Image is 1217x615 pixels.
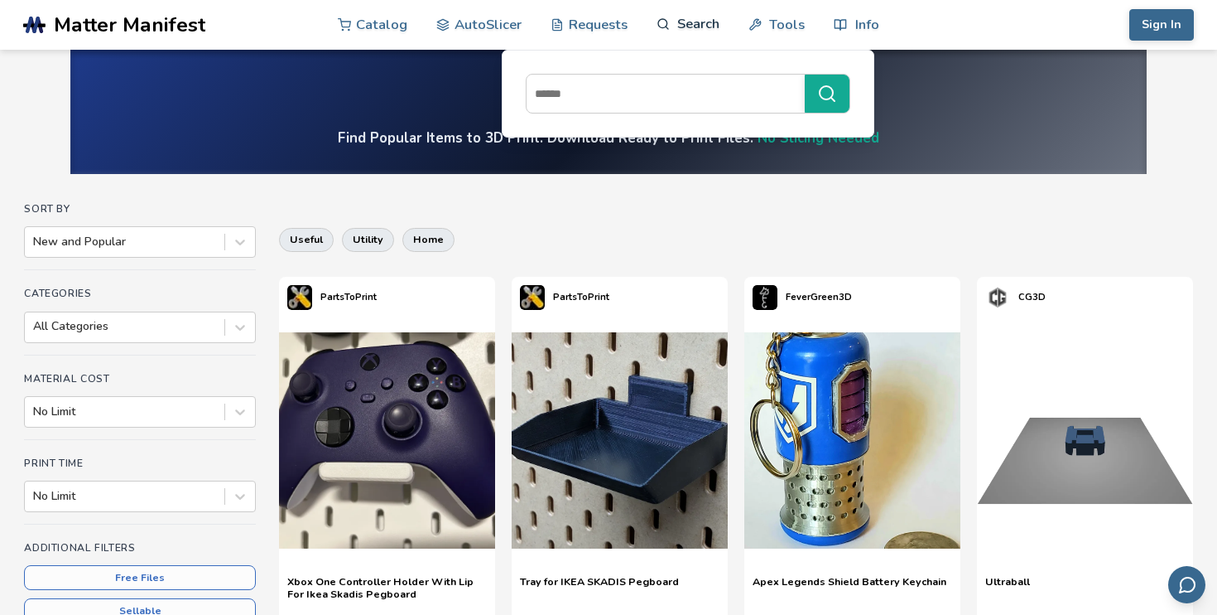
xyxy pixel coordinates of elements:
p: CG3D [1018,288,1046,306]
a: Xbox One Controller Holder With Lip For Ikea Skadis Pegboard [287,575,487,600]
button: Sign In [1129,9,1194,41]
button: utility [342,228,394,251]
a: No Slicing Needed [758,128,879,148]
img: PartsToPrint's profile [520,285,545,310]
a: FeverGreen3D's profileFeverGreen3D [744,277,860,318]
input: No Limit [33,490,36,503]
a: Ultraball [985,575,1030,600]
input: No Limit [33,405,36,419]
p: PartsToPrint [320,288,377,306]
a: PartsToPrint's profilePartsToPrint [512,277,618,318]
img: FeverGreen3D's profile [753,285,777,310]
h4: Print Time [24,458,256,469]
span: Matter Manifest [54,13,205,36]
button: Send feedback via email [1168,566,1205,603]
p: FeverGreen3D [786,288,852,306]
button: home [402,228,455,251]
h4: Categories [24,288,256,299]
a: CG3D's profileCG3D [977,277,1054,318]
h4: Material Cost [24,373,256,385]
a: Tray for IKEA SKADIS Pegboard [520,575,679,600]
img: 1_Print_Preview [977,332,1193,549]
h4: Find Popular Items to 3D Print. Download Ready to Print Files. [338,128,879,148]
p: PartsToPrint [553,288,609,306]
input: New and Popular [33,235,36,249]
a: PartsToPrint's profilePartsToPrint [279,277,385,318]
img: CG3D's profile [985,285,1010,310]
input: All Categories [33,320,36,333]
h4: Sort By [24,203,256,215]
button: useful [279,228,334,251]
a: Apex Legends Shield Battery Keychain [753,575,946,600]
button: Free Files [24,565,256,590]
img: PartsToPrint's profile [287,285,312,310]
a: 1_Print_Preview [977,318,1193,567]
h4: Additional Filters [24,542,256,554]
